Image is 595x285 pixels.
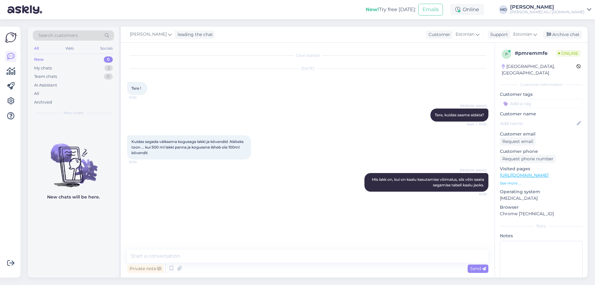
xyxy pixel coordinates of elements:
[463,122,487,127] span: Seen ✓ 10:32
[104,56,113,63] div: 0
[500,172,549,178] a: [URL][DOMAIN_NAME]
[556,50,581,57] span: Online
[502,63,576,76] div: [GEOGRAPHIC_DATA], [GEOGRAPHIC_DATA]
[426,31,450,38] div: Customer
[510,5,591,15] a: [PERSON_NAME][PERSON_NAME] AS / [DOMAIN_NAME]
[372,177,485,187] span: Mis lakk on, kui on kaalu kasutamise võimalus, siis võin saata segamise tabeli kaalu jaoks.
[34,56,44,63] div: New
[505,52,508,56] span: p
[64,44,75,52] div: Web
[34,82,57,88] div: AI Assistant
[127,66,488,71] div: [DATE]
[499,5,508,14] div: MO
[104,65,113,71] div: 2
[510,10,584,15] div: [PERSON_NAME] AS / [DOMAIN_NAME]
[500,137,536,146] div: Request email
[500,223,583,229] div: Extra
[435,113,484,117] span: Tere, kuidas saame aidata?
[500,166,583,172] p: Visited pages
[500,82,583,87] div: Customer information
[500,211,583,217] p: Chrome [TECHNICAL_ID]
[34,73,57,80] div: Team chats
[470,266,486,271] span: Send
[129,95,152,100] span: 10:32
[500,131,583,137] p: Customer email
[38,32,78,39] span: Search customers
[500,195,583,202] p: [MEDICAL_DATA]
[488,31,508,38] div: Support
[129,160,152,164] span: 10:34
[34,99,52,105] div: Archived
[460,168,487,173] span: [PERSON_NAME]
[456,31,474,38] span: Estonian
[500,155,556,163] div: Request phone number
[510,5,584,10] div: [PERSON_NAME]
[418,4,443,16] button: Emails
[500,91,583,98] p: Customer tags
[130,31,167,38] span: [PERSON_NAME]
[34,65,52,71] div: My chats
[500,233,583,239] p: Notes
[366,7,379,12] b: New!
[513,31,532,38] span: Estonian
[34,91,39,97] div: All
[515,50,556,57] div: # pmremmfe
[450,4,484,15] div: Online
[500,120,575,127] input: Add name
[47,194,100,200] p: New chats will be here.
[500,180,583,186] p: See more ...
[463,192,487,197] span: 10:38
[33,44,40,52] div: All
[28,132,119,188] img: No chats
[366,6,416,13] div: Try free [DATE]:
[131,139,245,155] span: Kuidas segada väiksema kogusega lakki ja kõvendid .Näiteks toon ... kui 500 ml lakki panna ja kog...
[64,110,83,116] span: New chats
[127,265,164,273] div: Private note
[543,30,582,39] div: Archive chat
[460,104,487,108] span: [PERSON_NAME]
[500,111,583,117] p: Customer name
[500,204,583,211] p: Browser
[500,148,583,155] p: Customer phone
[500,99,583,108] input: Add a tag
[99,44,114,52] div: Socials
[500,189,583,195] p: Operating system
[131,86,141,91] span: Tere !
[175,31,213,38] div: leading the chat
[5,32,17,43] img: Askly Logo
[127,53,488,58] div: Chat started
[104,73,113,80] div: 0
